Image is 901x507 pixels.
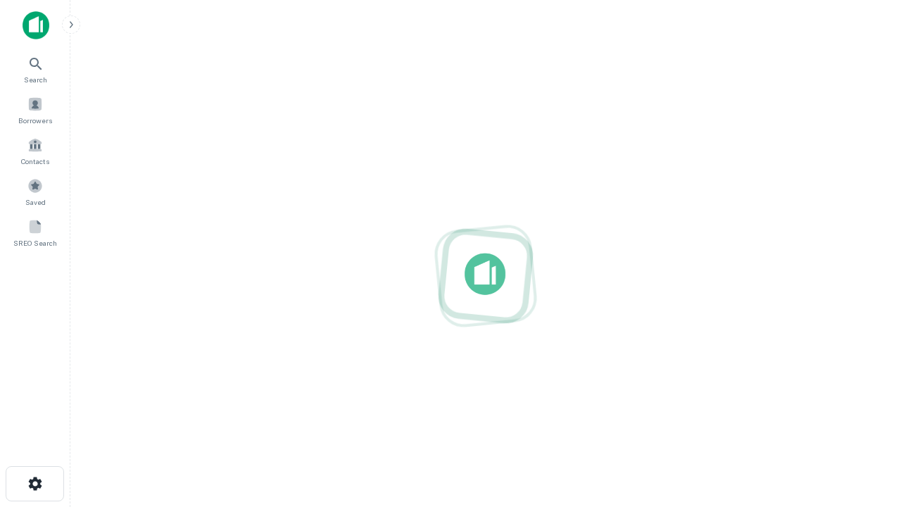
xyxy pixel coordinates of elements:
a: Borrowers [4,91,66,129]
span: Borrowers [18,115,52,126]
a: Contacts [4,132,66,170]
a: Search [4,50,66,88]
a: Saved [4,173,66,211]
img: capitalize-icon.png [23,11,49,39]
a: SREO Search [4,213,66,251]
span: Contacts [21,156,49,167]
span: Search [24,74,47,85]
iframe: Chat Widget [831,394,901,462]
span: Saved [25,196,46,208]
span: SREO Search [13,237,57,249]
